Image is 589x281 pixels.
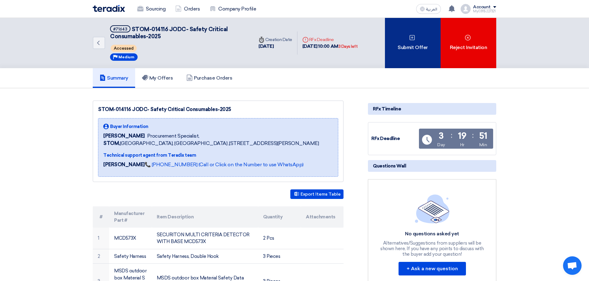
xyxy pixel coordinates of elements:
div: 3 [439,132,444,140]
div: Alternatives/Suggestions from suppliers will be shown here, If you have any points to discuss wit... [380,240,485,257]
td: Safety Harness, Double Hook [152,249,258,264]
td: SECURITON MULTI CRITERIA DETECTOR WITH BASE MCD573X [152,228,258,249]
td: Safety Harness [109,249,152,264]
div: RFx Deadline [302,36,358,43]
th: # [93,206,109,228]
a: Summary [93,68,135,88]
span: STOM-014116 JODC- Safety Critical Consumables-2025 [110,26,228,40]
span: Questions Wall [373,163,406,169]
span: [PERSON_NAME] [103,132,145,140]
button: Export Items Table [290,189,344,199]
div: Min [479,142,487,148]
div: RFx Deadline [371,135,418,142]
td: 2 Pcs [258,228,301,249]
h5: STOM-014116 JODC- Safety Critical Consumables-2025 [110,25,246,40]
div: Account [473,5,491,10]
div: [DATE] [258,43,292,50]
div: : [472,130,474,141]
div: Day [437,142,445,148]
a: 📞 [PHONE_NUMBER] (Call or Click on the Number to use WhatsApp) [145,162,304,167]
th: Attachments [301,206,344,228]
div: Hr [460,142,464,148]
div: Open chat [563,256,582,275]
h5: Purchase Orders [186,75,232,81]
div: 51 [479,132,487,140]
img: empty_state_list.svg [415,194,450,223]
div: #71643 [113,27,127,31]
a: My Offers [135,68,180,88]
div: My03115227321 [473,10,496,13]
td: 2 [93,249,109,264]
div: 3 Days left [338,43,358,50]
td: MCD573X [109,228,152,249]
strong: [PERSON_NAME] [103,162,145,167]
th: Manufacturer Part # [109,206,152,228]
a: Sourcing [132,2,170,16]
h5: Summary [100,75,128,81]
th: Quantity [258,206,301,228]
h5: My Offers [142,75,173,81]
span: Procurement Specialist, [147,132,199,140]
div: [DATE] 10:00 AM [302,43,358,50]
span: Accessed [111,45,137,52]
div: Technical support agent from Teradix team [103,152,319,159]
td: 1 [93,228,109,249]
div: RFx Timeline [368,103,496,115]
span: Buyer Information [110,123,148,130]
span: العربية [426,7,437,11]
img: profile_test.png [461,4,471,14]
th: Item Description [152,206,258,228]
div: Submit Offer [385,18,441,68]
a: Orders [170,2,205,16]
div: Creation Date [258,36,292,43]
span: [GEOGRAPHIC_DATA], [GEOGRAPHIC_DATA] ,[STREET_ADDRESS][PERSON_NAME] [103,140,319,147]
button: + Ask a new question [399,262,466,275]
div: No questions asked yet [380,231,485,237]
button: العربية [416,4,441,14]
div: Reject Invitation [441,18,496,68]
div: 19 [458,132,466,140]
div: STOM-014116 JODC- Safety Critical Consumables-2025 [98,106,338,113]
span: Medium [118,55,134,59]
a: Company Profile [205,2,261,16]
a: Purchase Orders [180,68,239,88]
img: Teradix logo [93,5,125,12]
b: STOM, [103,140,120,146]
div: : [451,130,452,141]
td: 3 Pieces [258,249,301,264]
